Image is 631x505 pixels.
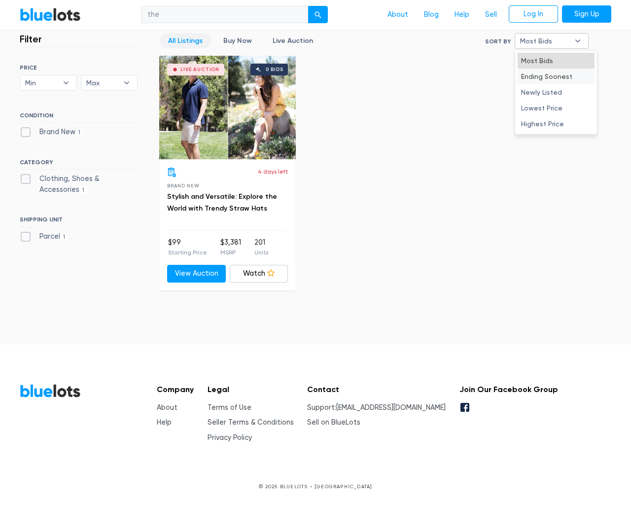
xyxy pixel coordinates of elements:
[518,84,595,100] li: Newly Listed
[25,75,58,90] span: Min
[86,75,119,90] span: Max
[509,5,558,23] a: Log In
[266,67,283,72] div: 0 bids
[20,216,138,227] h6: SHIPPING UNIT
[215,33,260,48] a: Buy Now
[220,248,241,257] p: MSRP
[168,237,207,257] li: $99
[160,33,211,48] a: All Listings
[518,53,595,69] li: Most Bids
[518,69,595,84] li: Ending Soonest
[20,159,138,170] h6: CATEGORY
[168,248,207,257] p: Starting Price
[20,384,81,398] a: BlueLots
[258,167,288,176] p: 4 days left
[157,418,172,427] a: Help
[208,418,294,427] a: Seller Terms & Conditions
[157,385,194,394] h5: Company
[159,56,296,159] a: Live Auction 0 bids
[562,5,611,23] a: Sign Up
[380,5,416,24] a: About
[307,402,446,413] li: Support:
[20,231,69,242] label: Parcel
[20,64,138,71] h6: PRICE
[567,34,588,48] b: ▾
[20,112,138,123] h6: CONDITION
[208,403,251,412] a: Terms of Use
[518,100,595,116] li: Lowest Price
[116,75,137,90] b: ▾
[264,33,321,48] a: Live Auction
[180,67,219,72] div: Live Auction
[208,433,252,442] a: Privacy Policy
[60,233,69,241] span: 1
[20,174,138,195] label: Clothing, Shoes & Accessories
[208,385,294,394] h5: Legal
[20,127,84,138] label: Brand New
[75,129,84,137] span: 1
[307,385,446,394] h5: Contact
[254,248,268,257] p: Units
[416,5,447,24] a: Blog
[477,5,505,24] a: Sell
[167,192,277,213] a: Stylish and Versatile: Explore the World with Trendy Straw Hats
[167,183,199,188] span: Brand New
[79,186,88,194] span: 1
[254,237,268,257] li: 201
[447,5,477,24] a: Help
[157,403,177,412] a: About
[220,237,241,257] li: $3,381
[20,33,42,45] h3: Filter
[459,385,558,394] h5: Join Our Facebook Group
[230,265,288,283] a: Watch
[336,403,446,412] a: [EMAIL_ADDRESS][DOMAIN_NAME]
[167,265,226,283] a: View Auction
[56,75,76,90] b: ▾
[20,7,81,22] a: BlueLots
[141,6,309,24] input: Search for inventory
[518,116,595,132] li: Highest Price
[520,34,569,48] span: Most Bids
[485,37,511,46] label: Sort By
[20,483,611,490] p: © 2025 BLUELOTS • [GEOGRAPHIC_DATA]
[307,418,360,427] a: Sell on BlueLots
